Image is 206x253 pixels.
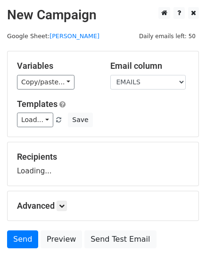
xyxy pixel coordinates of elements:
[41,230,82,248] a: Preview
[110,61,190,71] h5: Email column
[17,113,53,127] a: Load...
[17,152,189,162] h5: Recipients
[68,113,92,127] button: Save
[17,99,58,109] a: Templates
[136,33,199,40] a: Daily emails left: 50
[17,152,189,176] div: Loading...
[136,31,199,41] span: Daily emails left: 50
[17,201,189,211] h5: Advanced
[49,33,99,40] a: [PERSON_NAME]
[84,230,156,248] a: Send Test Email
[7,7,199,23] h2: New Campaign
[17,75,74,90] a: Copy/paste...
[17,61,96,71] h5: Variables
[7,33,99,40] small: Google Sheet:
[7,230,38,248] a: Send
